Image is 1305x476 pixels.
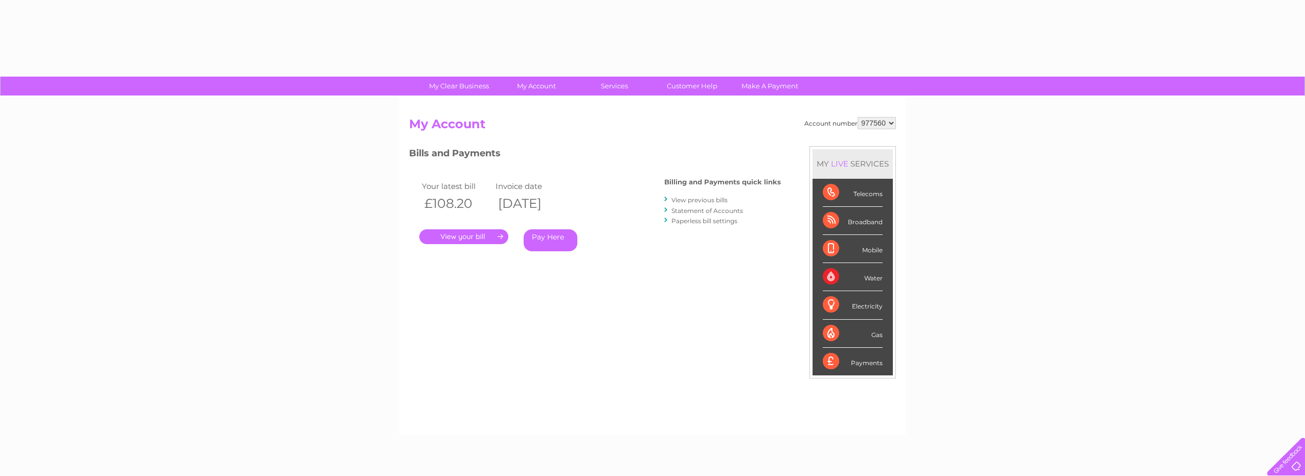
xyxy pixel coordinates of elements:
[493,179,567,193] td: Invoice date
[671,217,737,225] a: Paperless bill settings
[823,179,883,207] div: Telecoms
[823,263,883,291] div: Water
[664,178,781,186] h4: Billing and Payments quick links
[671,207,743,215] a: Statement of Accounts
[419,229,508,244] a: .
[572,77,657,96] a: Services
[823,320,883,348] div: Gas
[650,77,734,96] a: Customer Help
[409,117,896,136] h2: My Account
[823,235,883,263] div: Mobile
[823,291,883,319] div: Electricity
[823,207,883,235] div: Broadband
[409,146,781,164] h3: Bills and Payments
[728,77,812,96] a: Make A Payment
[494,77,579,96] a: My Account
[804,117,896,129] div: Account number
[419,179,493,193] td: Your latest bill
[419,193,493,214] th: £108.20
[813,149,893,178] div: MY SERVICES
[829,159,850,169] div: LIVE
[671,196,728,204] a: View previous bills
[524,229,577,251] a: Pay Here
[823,348,883,375] div: Payments
[493,193,567,214] th: [DATE]
[417,77,501,96] a: My Clear Business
